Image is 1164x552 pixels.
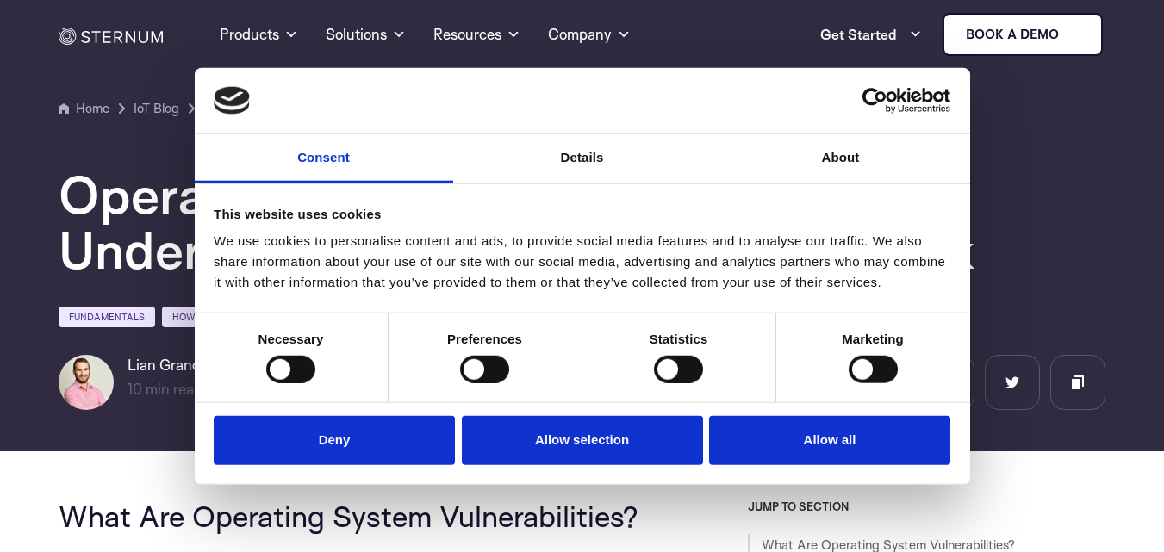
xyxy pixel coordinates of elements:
[134,98,179,119] a: IoT Blog
[214,204,950,225] div: This website uses cookies
[820,17,922,52] a: Get Started
[59,355,114,410] img: Lian Granot
[462,416,703,465] button: Allow selection
[453,134,712,183] a: Details
[447,332,522,346] strong: Preferences
[326,3,406,65] a: Solutions
[214,416,455,465] button: Deny
[59,167,1092,277] h1: Operating System Vulnerabilities: Understanding and Mitigating the Risk
[59,98,109,119] a: Home
[748,499,1106,513] h3: JUMP TO SECTION
[258,332,324,346] strong: Necessary
[943,13,1103,56] a: Book a demo
[128,380,210,398] span: min read |
[59,498,638,534] span: What Are Operating System Vulnerabilities?
[842,332,904,346] strong: Marketing
[214,87,250,115] img: logo
[650,332,708,346] strong: Statistics
[220,3,298,65] a: Products
[712,134,970,183] a: About
[59,307,155,327] a: Fundamentals
[128,355,262,375] h6: Lian Granot
[709,416,950,465] button: Allow all
[214,231,950,293] div: We use cookies to personalise content and ads, to provide social media features and to analyse ou...
[1066,28,1080,41] img: sternum iot
[162,307,227,327] a: How Tos
[195,134,453,183] a: Consent
[128,380,142,398] span: 10
[433,3,520,65] a: Resources
[800,88,950,114] a: Usercentrics Cookiebot - opens in a new window
[548,3,631,65] a: Company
